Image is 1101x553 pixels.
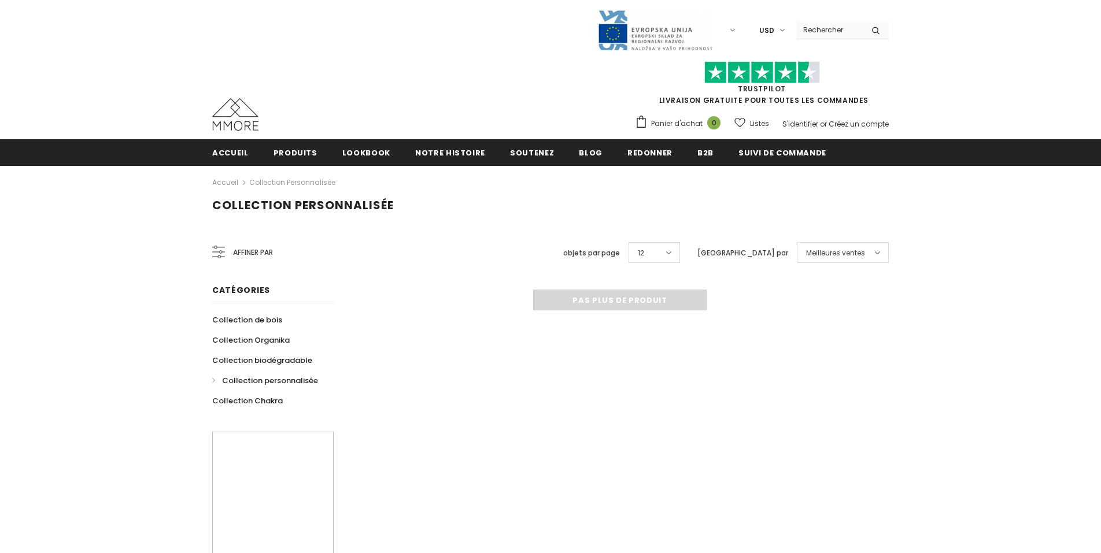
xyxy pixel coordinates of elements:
span: Collection personnalisée [212,197,394,213]
span: Suivi de commande [738,147,826,158]
a: Redonner [627,139,673,165]
span: Collection biodégradable [212,355,312,366]
a: Collection de bois [212,310,282,330]
a: Suivi de commande [738,139,826,165]
a: Collection personnalisée [249,177,335,187]
label: objets par page [563,247,620,259]
a: B2B [697,139,714,165]
a: Lookbook [342,139,390,165]
span: Lookbook [342,147,390,158]
span: Produits [274,147,317,158]
span: 12 [638,247,644,259]
a: Collection personnalisée [212,370,318,391]
img: Javni Razpis [597,9,713,51]
a: Collection Chakra [212,391,283,411]
span: Catégories [212,284,270,296]
a: Accueil [212,176,238,190]
span: Collection de bois [212,314,282,325]
a: Blog [579,139,603,165]
span: Collection Chakra [212,395,283,406]
span: Collection personnalisée [222,375,318,386]
a: Panier d'achat 0 [635,115,726,132]
span: Blog [579,147,603,158]
span: Meilleures ventes [806,247,865,259]
img: Cas MMORE [212,98,258,131]
input: Search Site [796,21,863,38]
span: or [820,119,827,129]
span: 0 [707,116,721,129]
a: Collection biodégradable [212,350,312,370]
label: [GEOGRAPHIC_DATA] par [697,247,788,259]
span: soutenez [510,147,554,158]
span: B2B [697,147,714,158]
a: Notre histoire [415,139,485,165]
span: Accueil [212,147,249,158]
span: Panier d'achat [651,118,703,129]
a: S'identifier [782,119,818,129]
a: soutenez [510,139,554,165]
a: Listes [734,113,769,133]
span: Notre histoire [415,147,485,158]
a: Accueil [212,139,249,165]
span: Redonner [627,147,673,158]
a: Javni Razpis [597,25,713,35]
span: Collection Organika [212,335,290,346]
span: USD [759,25,774,36]
span: LIVRAISON GRATUITE POUR TOUTES LES COMMANDES [635,66,889,105]
img: Faites confiance aux étoiles pilotes [704,61,820,84]
a: Collection Organika [212,330,290,350]
a: Produits [274,139,317,165]
span: Affiner par [233,246,273,259]
span: Listes [750,118,769,129]
a: Créez un compte [829,119,889,129]
a: TrustPilot [738,84,786,94]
